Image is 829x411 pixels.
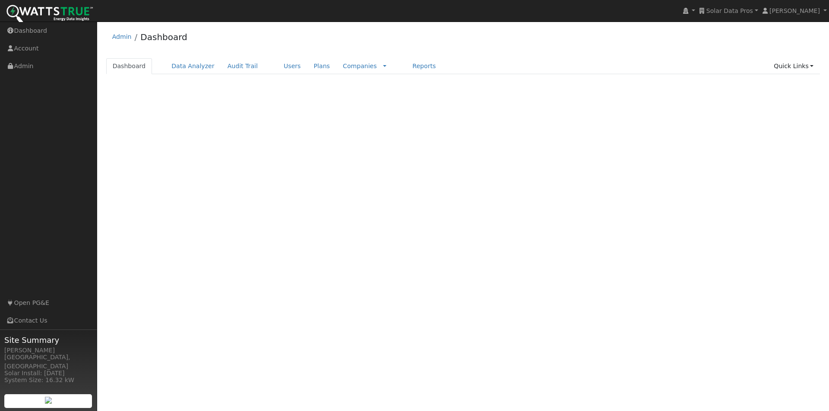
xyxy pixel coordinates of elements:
a: Quick Links [767,58,820,74]
img: WattsTrue [6,5,93,24]
div: System Size: 16.32 kW [4,376,92,385]
a: Companies [343,63,377,69]
span: Site Summary [4,334,92,346]
a: Users [277,58,307,74]
span: Solar Data Pros [706,7,753,14]
a: Reports [406,58,442,74]
div: Solar Install: [DATE] [4,369,92,378]
div: [PERSON_NAME] [4,346,92,355]
a: Plans [307,58,336,74]
a: Dashboard [106,58,152,74]
a: Admin [112,33,132,40]
span: [PERSON_NAME] [769,7,820,14]
img: retrieve [45,397,52,404]
a: Dashboard [140,32,187,42]
a: Audit Trail [221,58,264,74]
a: Data Analyzer [165,58,221,74]
div: [GEOGRAPHIC_DATA], [GEOGRAPHIC_DATA] [4,353,92,371]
